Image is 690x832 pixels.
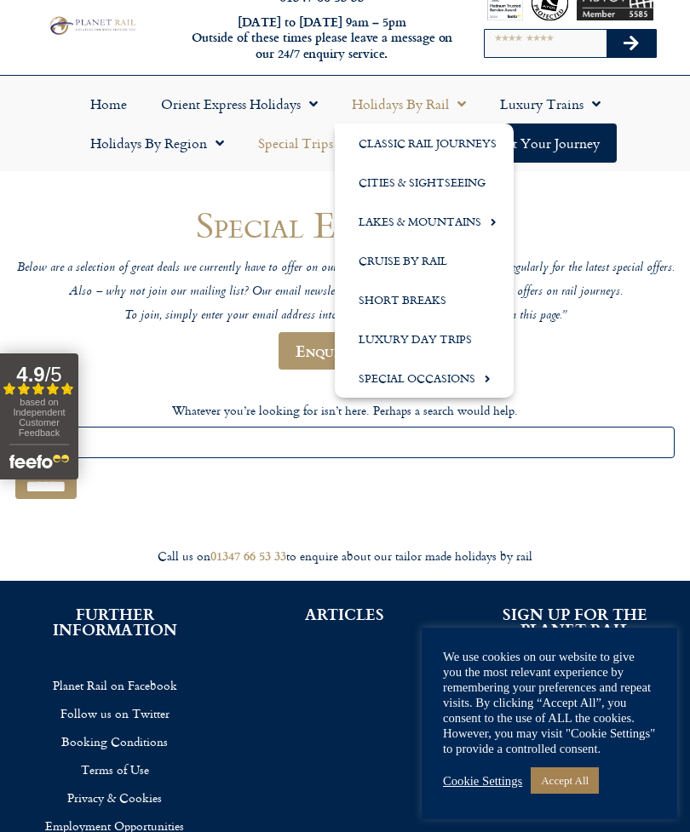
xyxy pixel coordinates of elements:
ul: Holidays by Rail [335,123,514,398]
p: Below are a selection of great deals we currently have to offer on our rail holidays. Be sure to ... [15,261,675,277]
a: Classic Rail Journeys [335,123,514,163]
a: Luxury Day Trips [335,319,514,359]
nav: Menu [9,84,681,163]
a: Booking Conditions [26,727,204,755]
h6: [DATE] to [DATE] 9am – 5pm Outside of these times please leave a message on our 24/7 enquiry serv... [188,14,456,62]
a: Planet Rail on Facebook [26,671,204,699]
a: Enquire Now [279,332,411,370]
a: Short Breaks [335,280,514,319]
a: 01347 66 53 33 [210,547,286,565]
div: Call us on to enquire about our tailor made holidays by rail [9,548,681,565]
a: Luxury Trains [483,84,618,123]
a: Cookie Settings [443,773,522,789]
a: Start your Journey [474,123,617,163]
p: Also – why not join our mailing list? Our email newsletter features the latest news and special o... [15,284,675,301]
a: Lakes & Mountains [335,202,514,241]
a: Privacy & Cookies [26,783,204,812]
a: Orient Express Holidays [144,84,335,123]
h2: FURTHER INFORMATION [26,606,204,637]
a: Follow us on Twitter [26,699,204,727]
a: Special Trips [241,123,367,163]
h2: SIGN UP FOR THE PLANET RAIL NEWSLETTER [486,606,664,652]
a: Accept All [531,767,599,794]
h1: Special Experiences [15,204,675,244]
a: Cities & Sightseeing [335,163,514,202]
a: Holidays by Region [73,123,241,163]
a: Home [73,84,144,123]
a: Holidays by Rail [335,84,483,123]
button: Search [607,30,656,57]
a: Special Occasions [335,359,514,398]
a: Cruise by Rail [335,241,514,280]
img: Planet Rail Train Holidays Logo [46,14,138,37]
a: Terms of Use [26,755,204,783]
p: Whatever you’re looking for isn’t here. Perhaps a search would help. [15,401,675,419]
p: To join, simply enter your email address into the subscription box at the bottom on this page.” [15,308,675,324]
h2: ARTICLES [256,606,434,622]
div: We use cookies on our website to give you the most relevant experience by remembering your prefer... [443,649,656,756]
